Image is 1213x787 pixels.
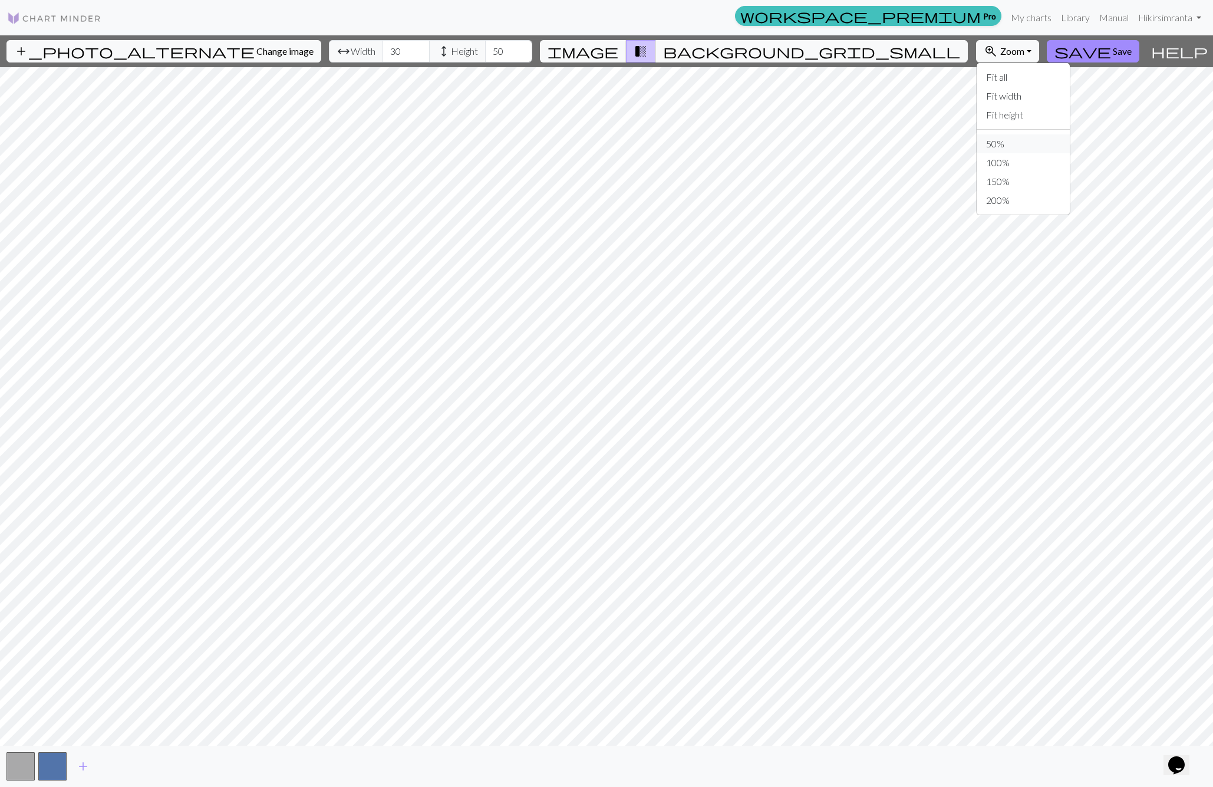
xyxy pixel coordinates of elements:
span: transition_fade [634,43,648,60]
span: image [548,43,618,60]
a: Pro [735,6,1001,26]
button: Add color [68,755,98,778]
img: Logo [7,11,101,25]
button: Zoom [976,40,1039,62]
span: help [1151,43,1208,60]
button: Help [1146,35,1213,67]
span: zoom_in [984,43,998,60]
button: 200% [977,191,1070,210]
span: Save [1113,45,1132,57]
span: Change image [256,45,314,57]
span: Height [451,44,478,58]
a: Library [1056,6,1095,29]
button: Save [1047,40,1139,62]
span: Width [351,44,375,58]
span: background_grid_small [663,43,960,60]
button: 50% [977,134,1070,153]
span: height [437,43,451,60]
span: add [76,758,90,775]
button: Fit height [977,106,1070,124]
button: Change image [6,40,321,62]
span: arrow_range [337,43,351,60]
button: 100% [977,153,1070,172]
span: Zoom [1000,45,1024,57]
a: My charts [1006,6,1056,29]
iframe: chat widget [1163,740,1201,775]
button: Fit all [977,68,1070,87]
button: 150% [977,172,1070,191]
span: workspace_premium [740,8,981,24]
span: save [1054,43,1111,60]
a: Hikirsimranta [1133,6,1206,29]
button: Fit width [977,87,1070,106]
span: add_photo_alternate [14,43,255,60]
a: Manual [1095,6,1133,29]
